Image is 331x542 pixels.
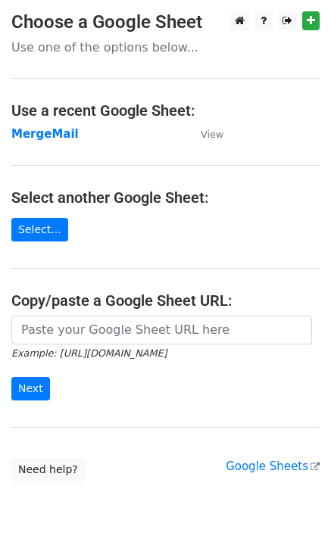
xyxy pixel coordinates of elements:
a: View [186,127,223,141]
p: Use one of the options below... [11,39,320,55]
h3: Choose a Google Sheet [11,11,320,33]
h4: Use a recent Google Sheet: [11,101,320,120]
input: Paste your Google Sheet URL here [11,316,312,344]
small: View [201,129,223,140]
a: Need help? [11,458,85,481]
h4: Copy/paste a Google Sheet URL: [11,291,320,310]
a: Google Sheets [226,459,320,473]
a: Select... [11,218,68,241]
small: Example: [URL][DOMAIN_NAME] [11,347,167,359]
a: MergeMail [11,127,79,141]
input: Next [11,377,50,400]
h4: Select another Google Sheet: [11,188,320,207]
